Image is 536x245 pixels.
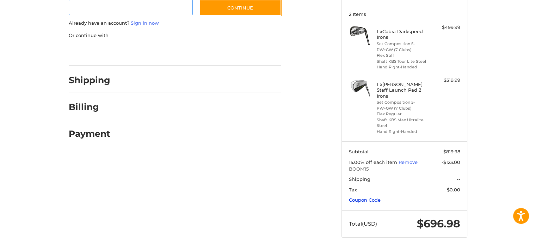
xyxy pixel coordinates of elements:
[377,99,431,111] li: Set Composition 5-PW+GW (7 Clubs)
[432,77,460,84] div: $319.99
[377,59,431,65] li: Shaft KBS Tour Lite Steel
[447,187,460,192] span: $0.00
[377,64,431,70] li: Hand Right-Handed
[478,226,536,245] iframe: Google Customer Reviews
[349,220,377,227] span: Total (USD)
[349,149,369,154] span: Subtotal
[69,32,281,39] p: Or continue with
[443,149,460,154] span: $819.98
[377,111,431,117] li: Flex Regular
[377,53,431,59] li: Flex Stiff
[69,75,110,86] h2: Shipping
[69,102,110,112] h2: Billing
[377,117,431,129] li: Shaft KBS Max Ultralite Steel
[417,217,460,230] span: $696.98
[126,46,179,59] iframe: PayPal-paylater
[457,176,460,182] span: --
[349,187,357,192] span: Tax
[349,166,460,173] span: BOOM15
[432,24,460,31] div: $499.99
[377,81,431,99] h4: 1 x [PERSON_NAME] Staff Launch Pad 2 Irons
[442,159,460,165] span: -$123.00
[377,129,431,135] li: Hand Right-Handed
[69,20,281,27] p: Already have an account?
[377,29,431,40] h4: 1 x Cobra Darkspeed Irons
[67,46,119,59] iframe: PayPal-paypal
[399,159,418,165] a: Remove
[377,41,431,53] li: Set Composition 5-PW+GW (7 Clubs)
[349,197,381,203] a: Coupon Code
[131,20,159,26] a: Sign in now
[349,11,460,17] h3: 2 Items
[69,128,110,139] h2: Payment
[349,159,399,165] span: 15.00% off each item
[349,176,370,182] span: Shipping
[186,46,239,59] iframe: PayPal-venmo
